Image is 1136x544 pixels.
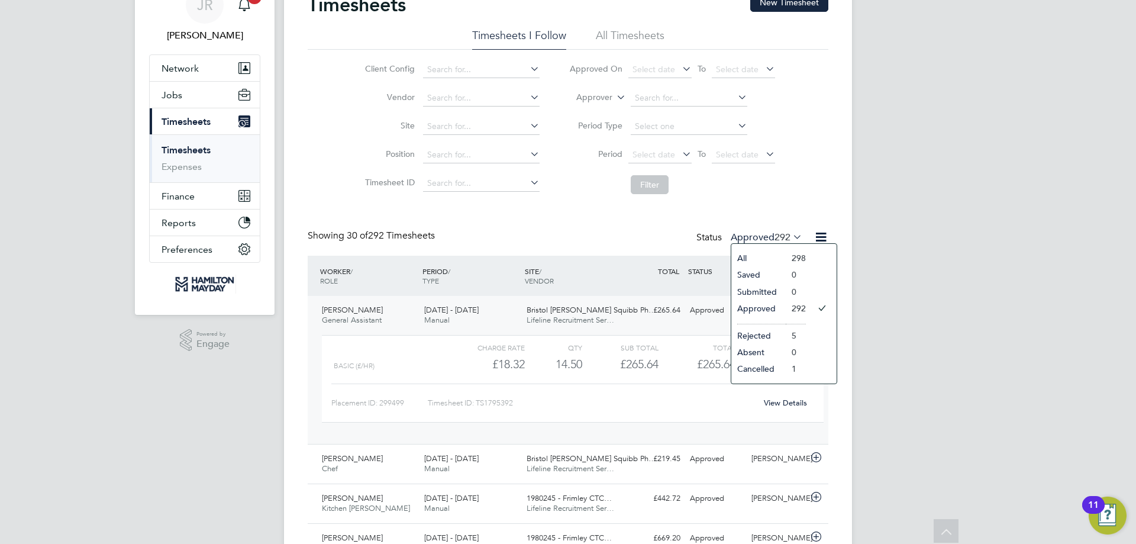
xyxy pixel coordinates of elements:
[786,360,806,377] li: 1
[322,305,383,315] span: [PERSON_NAME]
[350,266,353,276] span: /
[786,300,806,317] li: 292
[632,64,675,75] span: Select date
[347,230,368,242] span: 30 of
[362,63,415,74] label: Client Config
[162,116,211,127] span: Timesheets
[694,146,709,162] span: To
[624,301,685,320] div: £265.64
[527,315,614,325] span: Lifeline Recruitment Ser…
[196,339,230,349] span: Engage
[173,275,235,294] img: hamiltonmayday-logo-retina.png
[162,89,182,101] span: Jobs
[150,55,260,81] button: Network
[322,463,338,474] span: Chef
[1089,497,1127,535] button: Open Resource Center, 11 new notifications
[658,266,679,276] span: TOTAL
[472,28,566,50] li: Timesheets I Follow
[150,210,260,236] button: Reports
[424,315,450,325] span: Manual
[525,276,554,285] span: VENDOR
[539,266,541,276] span: /
[659,340,735,355] div: Total
[731,327,786,344] li: Rejected
[685,489,747,508] div: Approved
[522,260,624,291] div: SITE
[582,355,659,374] div: £265.64
[747,489,808,508] div: [PERSON_NAME]
[322,493,383,503] span: [PERSON_NAME]
[527,305,656,315] span: Bristol [PERSON_NAME] Squibb Ph…
[362,149,415,159] label: Position
[631,90,747,107] input: Search for...
[731,266,786,283] li: Saved
[162,144,211,156] a: Timesheets
[424,305,479,315] span: [DATE] - [DATE]
[786,250,806,266] li: 298
[162,63,199,74] span: Network
[527,503,614,513] span: Lifeline Recruitment Ser…
[362,92,415,102] label: Vendor
[527,453,656,463] span: Bristol [PERSON_NAME] Squibb Ph…
[596,28,664,50] li: All Timesheets
[308,230,437,242] div: Showing
[322,533,383,543] span: [PERSON_NAME]
[786,344,806,360] li: 0
[685,449,747,469] div: Approved
[162,244,212,255] span: Preferences
[320,276,338,285] span: ROLE
[559,92,612,104] label: Approver
[731,250,786,266] li: All
[569,149,622,159] label: Period
[731,300,786,317] li: Approved
[162,217,196,228] span: Reports
[731,360,786,377] li: Cancelled
[150,183,260,209] button: Finance
[697,357,735,371] span: £265.64
[362,177,415,188] label: Timesheet ID
[424,493,479,503] span: [DATE] - [DATE]
[362,120,415,131] label: Site
[786,327,806,344] li: 5
[685,260,747,282] div: STATUS
[527,493,612,503] span: 1980245 - Frimley CTC…
[334,362,375,370] span: Basic (£/HR)
[747,449,808,469] div: [PERSON_NAME]
[196,329,230,339] span: Powered by
[317,260,419,291] div: WORKER
[696,230,805,246] div: Status
[685,301,747,320] div: Approved
[423,147,540,163] input: Search for...
[150,108,260,134] button: Timesheets
[569,63,622,74] label: Approved On
[428,394,756,413] div: Timesheet ID: TS1795392
[448,355,525,374] div: £18.32
[424,503,450,513] span: Manual
[448,340,525,355] div: Charge rate
[423,90,540,107] input: Search for...
[631,118,747,135] input: Select one
[624,489,685,508] div: £442.72
[731,284,786,300] li: Submitted
[424,453,479,463] span: [DATE] - [DATE]
[162,161,202,172] a: Expenses
[331,394,428,413] div: Placement ID: 299499
[424,463,450,474] span: Manual
[322,453,383,463] span: [PERSON_NAME]
[322,315,382,325] span: General Assistant
[582,340,659,355] div: Sub Total
[422,276,439,285] span: TYPE
[150,236,260,262] button: Preferences
[150,134,260,182] div: Timesheets
[786,266,806,283] li: 0
[525,340,582,355] div: QTY
[423,175,540,192] input: Search for...
[786,284,806,300] li: 0
[774,231,790,243] span: 292
[694,61,709,76] span: To
[424,533,479,543] span: [DATE] - [DATE]
[162,191,195,202] span: Finance
[527,533,612,543] span: 1980245 - Frimley CTC…
[731,344,786,360] li: Absent
[527,463,614,474] span: Lifeline Recruitment Ser…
